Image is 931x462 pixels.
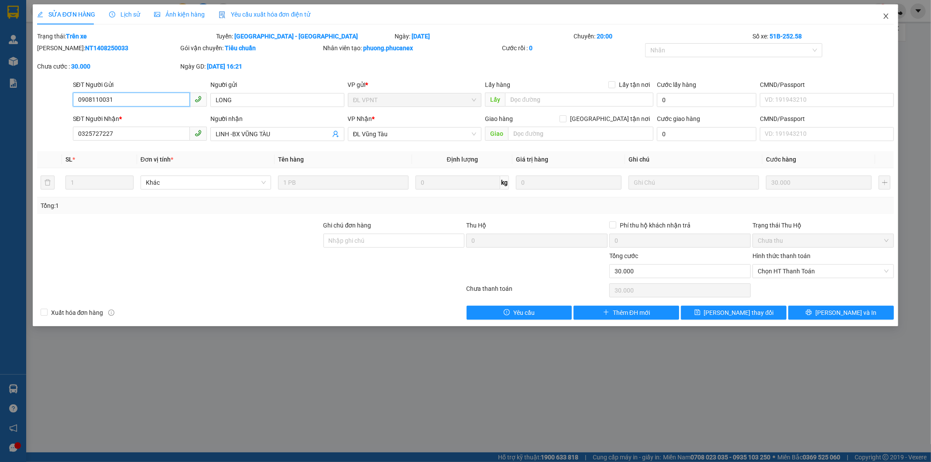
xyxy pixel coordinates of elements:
div: [PERSON_NAME]: [37,43,179,53]
div: Nhân viên tạo: [323,43,501,53]
b: [GEOGRAPHIC_DATA] - [GEOGRAPHIC_DATA] [235,33,358,40]
span: edit [37,11,43,17]
b: 0 [529,45,532,52]
span: kg [500,176,509,190]
th: Ghi chú [625,151,763,168]
span: Lấy hàng [485,81,510,88]
span: SL [65,156,72,163]
div: Trạng thái Thu Hộ [752,221,894,230]
span: Cước hàng [766,156,796,163]
span: Lịch sử [109,11,140,18]
input: Dọc đường [505,93,653,107]
span: Khác [146,176,266,189]
b: 30.000 [71,63,90,70]
span: [PERSON_NAME] và In [815,308,876,317]
span: SỬA ĐƠN HÀNG [37,11,95,18]
b: [DATE] 16:21 [207,63,242,70]
input: VD: Bàn, Ghế [278,176,409,190]
input: 0 [766,176,872,190]
div: Trạng thái: [36,31,215,41]
button: printer[PERSON_NAME] và In [788,306,894,320]
button: Close [874,4,898,29]
label: Hình thức thanh toán [752,252,811,259]
span: Tổng cước [609,252,638,259]
span: Yêu cầu xuất hóa đơn điện tử [219,11,311,18]
span: Giao [485,127,508,141]
span: Đơn vị tính [141,156,173,163]
label: Ghi chú đơn hàng [323,222,371,229]
button: plusThêm ĐH mới [574,306,679,320]
span: Lấy [485,93,505,107]
span: picture [154,11,160,17]
span: Chọn HT Thanh Toán [758,265,889,278]
span: user-add [332,131,339,138]
div: SĐT Người Gửi [73,80,207,90]
div: Gói vận chuyển: [180,43,322,53]
div: CMND/Passport [760,80,894,90]
div: Người gửi [210,80,344,90]
b: Tiêu chuẩn [225,45,256,52]
span: [GEOGRAPHIC_DATA] tận nơi [567,114,653,124]
span: Giá trị hàng [516,156,548,163]
span: Tên hàng [278,156,304,163]
div: VP gửi [348,80,482,90]
b: NT1408250033 [85,45,128,52]
span: VP Nhận [348,115,372,122]
div: Số xe: [752,31,895,41]
b: [DATE] [412,33,430,40]
span: printer [806,309,812,316]
label: Cước lấy hàng [657,81,696,88]
span: info-circle [108,310,114,316]
span: phone [195,130,202,137]
b: phuong.phucanex [364,45,413,52]
input: 0 [516,176,622,190]
span: Phí thu hộ khách nhận trả [616,221,694,230]
span: phone [195,96,202,103]
input: Cước giao hàng [657,127,756,141]
span: ĐL Vũng Tàu [353,128,477,141]
span: close [883,13,890,20]
b: 51B-252.58 [770,33,802,40]
input: Ghi Chú [629,176,759,190]
button: save[PERSON_NAME] thay đổi [681,306,787,320]
span: clock-circle [109,11,115,17]
img: icon [219,11,226,18]
div: Ngày: [394,31,573,41]
span: Yêu cầu [513,308,535,317]
b: Trên xe [66,33,87,40]
button: exclamation-circleYêu cầu [467,306,572,320]
input: Cước lấy hàng [657,93,756,107]
span: Ảnh kiện hàng [154,11,205,18]
label: Cước giao hàng [657,115,700,122]
div: Chuyến: [573,31,752,41]
span: Xuất hóa đơn hàng [48,308,107,317]
span: plus [603,309,609,316]
div: Cước rồi : [502,43,643,53]
b: 20:00 [597,33,612,40]
span: exclamation-circle [504,309,510,316]
div: Người nhận [210,114,344,124]
span: Thêm ĐH mới [613,308,650,317]
div: Chưa cước : [37,62,179,71]
button: plus [879,176,890,190]
div: CMND/Passport [760,114,894,124]
span: save [694,309,701,316]
div: Chưa thanh toán [466,284,609,299]
div: SĐT Người Nhận [73,114,207,124]
button: delete [41,176,55,190]
input: Dọc đường [508,127,653,141]
div: Ngày GD: [180,62,322,71]
input: Ghi chú đơn hàng [323,234,465,248]
span: Định lượng [447,156,478,163]
div: Tổng: 1 [41,201,359,210]
span: Thu Hộ [466,222,486,229]
span: Chưa thu [758,234,889,247]
span: Lấy tận nơi [615,80,653,90]
div: Tuyến: [215,31,394,41]
span: Giao hàng [485,115,513,122]
span: ĐL VPNT [353,93,477,107]
span: [PERSON_NAME] thay đổi [704,308,774,317]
